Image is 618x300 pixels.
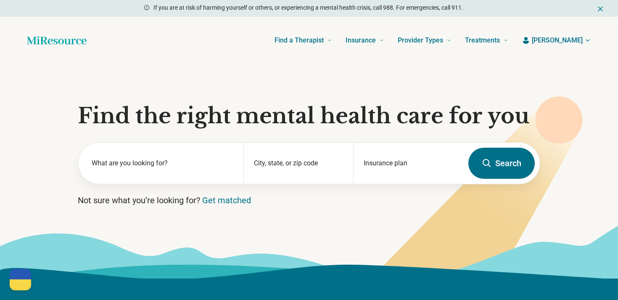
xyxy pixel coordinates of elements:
[202,195,251,205] a: Get matched
[275,24,332,57] a: Find a Therapist
[78,104,540,129] h1: Find the right mental health care for you
[398,24,452,57] a: Provider Types
[27,32,87,49] a: Home page
[465,24,508,57] a: Treatments
[465,35,500,46] span: Treatments
[153,3,463,12] p: If you are at risk of harming yourself or others, or experiencing a mental health crisis, call 98...
[398,35,443,46] span: Provider Types
[92,158,233,168] label: What are you looking for?
[468,148,535,179] button: Search
[346,35,376,46] span: Insurance
[275,35,324,46] span: Find a Therapist
[532,35,583,45] span: [PERSON_NAME]
[78,194,540,206] p: Not sure what you’re looking for?
[346,24,384,57] a: Insurance
[596,3,605,13] button: Dismiss
[522,35,591,45] button: [PERSON_NAME]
